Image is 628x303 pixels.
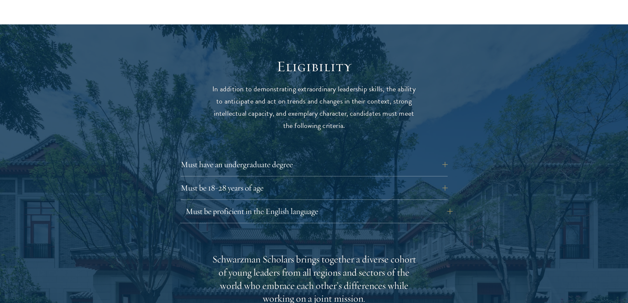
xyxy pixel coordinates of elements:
[212,83,416,132] p: In addition to demonstrating extraordinary leadership skills, the ability to anticipate and act o...
[181,157,448,172] button: Must have an undergraduate degree
[186,203,453,219] button: Must be proficient in the English language
[181,180,448,196] button: Must be 18-28 years of age
[212,57,416,76] h2: Eligibility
